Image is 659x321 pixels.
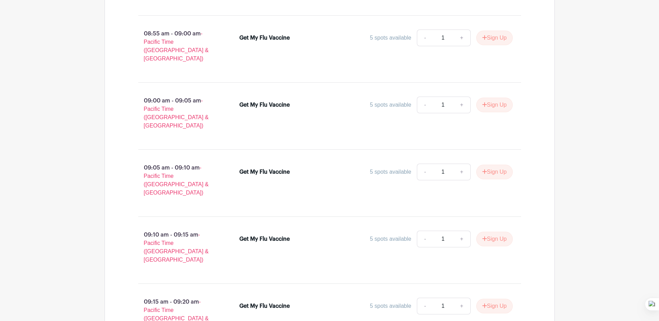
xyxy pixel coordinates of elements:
[144,98,209,129] span: - Pacific Time ([GEOGRAPHIC_DATA] & [GEOGRAPHIC_DATA])
[127,161,229,200] p: 09:05 am - 09:10 am
[453,97,470,113] a: +
[370,101,411,109] div: 5 spots available
[476,98,513,112] button: Sign Up
[127,228,229,267] p: 09:10 am - 09:15 am
[453,298,470,314] a: +
[370,34,411,42] div: 5 spots available
[476,31,513,45] button: Sign Up
[417,298,433,314] a: -
[127,94,229,133] p: 09:00 am - 09:05 am
[417,164,433,180] a: -
[417,97,433,113] a: -
[370,168,411,176] div: 5 spots available
[239,101,290,109] div: Get My Flu Vaccine
[239,235,290,243] div: Get My Flu Vaccine
[453,30,470,46] a: +
[144,232,209,263] span: - Pacific Time ([GEOGRAPHIC_DATA] & [GEOGRAPHIC_DATA])
[239,168,290,176] div: Get My Flu Vaccine
[453,164,470,180] a: +
[476,165,513,179] button: Sign Up
[370,302,411,310] div: 5 spots available
[127,27,229,66] p: 08:55 am - 09:00 am
[476,299,513,313] button: Sign Up
[417,231,433,247] a: -
[417,30,433,46] a: -
[239,302,290,310] div: Get My Flu Vaccine
[476,232,513,246] button: Sign Up
[144,165,209,196] span: - Pacific Time ([GEOGRAPHIC_DATA] & [GEOGRAPHIC_DATA])
[453,231,470,247] a: +
[370,235,411,243] div: 5 spots available
[144,31,209,61] span: - Pacific Time ([GEOGRAPHIC_DATA] & [GEOGRAPHIC_DATA])
[239,34,290,42] div: Get My Flu Vaccine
